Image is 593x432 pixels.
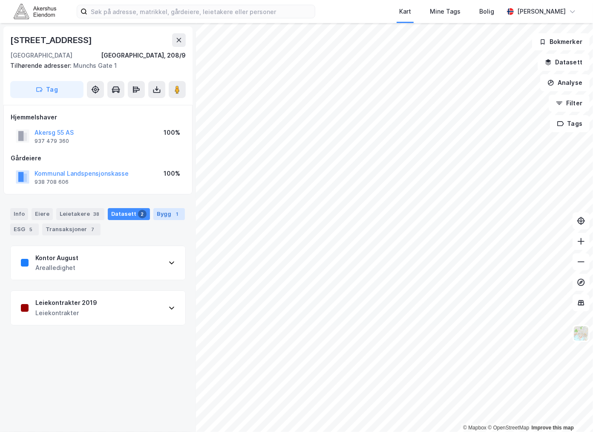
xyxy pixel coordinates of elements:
div: Leiekontrakter [35,308,97,318]
div: Bygg [153,208,185,220]
div: 7 [89,225,97,234]
button: Bokmerker [532,33,590,50]
div: Info [10,208,28,220]
div: Datasett [108,208,150,220]
div: [STREET_ADDRESS] [10,33,94,47]
img: akershus-eiendom-logo.9091f326c980b4bce74ccdd9f866810c.svg [14,4,56,19]
div: 937 479 360 [35,138,69,145]
div: 2 [138,210,147,218]
div: Munchs Gate 1 [10,61,179,71]
a: Mapbox [463,425,486,431]
div: [GEOGRAPHIC_DATA] [10,50,72,61]
div: ESG [10,223,39,235]
button: Tags [550,115,590,132]
div: 1 [173,210,181,218]
div: Hjemmelshaver [11,112,185,122]
div: Leietakere [56,208,104,220]
div: 100% [164,128,180,138]
div: 100% [164,168,180,179]
div: Mine Tags [430,6,461,17]
div: 38 [92,210,101,218]
iframe: Chat Widget [550,391,593,432]
button: Analyse [540,74,590,91]
div: 5 [27,225,35,234]
div: 938 708 606 [35,179,69,186]
div: Arealledighet [35,263,78,273]
button: Filter [549,95,590,112]
div: Leiekontrakter 2019 [35,298,97,308]
span: Tilhørende adresser: [10,62,73,69]
div: Bolig [479,6,494,17]
div: Eiere [32,208,53,220]
a: Improve this map [532,425,574,431]
button: Tag [10,81,83,98]
div: Gårdeiere [11,153,185,163]
div: [PERSON_NAME] [517,6,566,17]
div: Kontrollprogram for chat [550,391,593,432]
img: Z [573,325,589,342]
button: Datasett [538,54,590,71]
input: Søk på adresse, matrikkel, gårdeiere, leietakere eller personer [87,5,315,18]
a: OpenStreetMap [488,425,529,431]
div: Kart [399,6,411,17]
div: [GEOGRAPHIC_DATA], 208/9 [101,50,186,61]
div: Kontor August [35,253,78,263]
div: Transaksjoner [42,223,101,235]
